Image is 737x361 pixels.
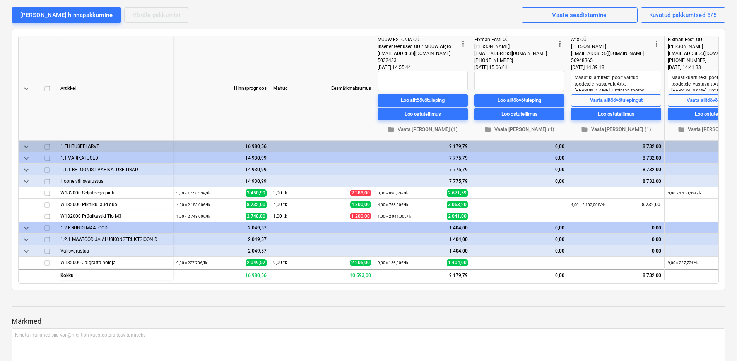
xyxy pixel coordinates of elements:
span: 2 748,00 [246,213,267,220]
span: [EMAIL_ADDRESS][DOMAIN_NAME] [378,51,450,56]
div: 10 593,00 [320,269,374,280]
small: 1,00 × 2 041,00€ / tk [378,214,411,218]
div: 5032433 [378,57,458,64]
div: [DATE] 15:06:01 [474,64,564,71]
small: 9,00 × 227,73€ / tk [668,261,698,265]
span: keyboard_arrow_down [22,247,31,256]
div: 14 930,99 [176,152,267,164]
div: Hinnaprognoos [173,36,270,141]
div: [PERSON_NAME] [474,43,555,50]
span: Vaata [PERSON_NAME] (1) [381,125,465,134]
span: 2 671,59 [447,189,468,197]
small: 4,00 × 2 183,00€ / tk [176,203,210,207]
div: W182000 Pikniku laud duo [60,199,170,210]
div: 8 732,00 [571,164,661,175]
span: more_vert [652,39,661,48]
span: 8 732,00 [246,201,267,208]
span: keyboard_arrow_down [22,223,31,233]
button: Loo ostutellimus [378,108,468,120]
div: 1 EHITUSEELARVE [60,141,170,152]
div: 0,00 [474,175,564,187]
div: [PERSON_NAME] hinnapakkumine [20,10,113,20]
div: 9,00 tk [270,257,320,268]
span: 2 041,00 [447,213,468,220]
span: more_vert [458,39,468,48]
span: 4 800,00 [350,201,371,208]
span: folder [581,126,588,133]
div: Fixman Eesti OÜ [474,36,555,43]
div: Kuvatud pakkumised 5/5 [649,10,717,20]
div: 7 775,79 [378,175,468,187]
span: keyboard_arrow_down [22,84,31,93]
iframe: Chat Widget [698,324,737,361]
div: 8 732,00 [571,152,661,164]
div: 8 732,00 [568,269,665,280]
div: 1.1.1 BETOONIST VARIKATUSE LISAD [60,164,170,175]
button: Vaata alltöövõtulepingut [571,94,661,107]
button: Vaata [PERSON_NAME] (1) [474,124,564,136]
span: keyboard_arrow_down [22,154,31,163]
span: [EMAIL_ADDRESS][DOMAIN_NAME] [474,51,547,56]
div: Välisvarustus [60,245,170,256]
div: Loo ostutellimus [695,110,731,119]
span: [EMAIL_ADDRESS][DOMAIN_NAME] [571,51,644,56]
div: [DATE] 14:39:18 [571,64,661,71]
span: folder [388,126,395,133]
div: 2 049,57 [176,222,267,234]
div: Atix OÜ [571,36,652,43]
div: 0,00 [474,222,564,234]
small: 4,00 × 2 183,00€ / tk [571,203,605,207]
span: keyboard_arrow_down [22,165,31,175]
div: 2 049,57 [176,234,267,245]
div: 0,00 [474,141,564,152]
div: Artikkel [57,36,173,141]
button: [PERSON_NAME] hinnapakkumine [12,7,121,23]
div: 0,00 [474,152,564,164]
div: 0,00 [571,222,661,234]
span: more_vert [555,39,564,48]
small: 9,00 × 227,73€ / tk [176,261,207,265]
div: 0,00 [474,164,564,175]
div: 3,00 tk [270,187,320,199]
button: Loo ostutellimus [571,108,661,120]
div: Kokku [57,269,173,280]
button: Kuvatud pakkumised 5/5 [641,7,725,23]
div: 4,00 tk [270,199,320,210]
div: 0,00 [474,234,564,245]
div: Loo ostutellimus [405,110,441,119]
div: 8 732,00 [571,141,661,152]
div: 9 179,79 [374,269,471,280]
small: 4,00 × 765,80€ / tk [378,203,408,207]
div: 1 404,00 [378,234,468,245]
div: Loo alltöövõtuleping [498,96,541,105]
span: folder [678,126,685,133]
span: folder [484,126,491,133]
div: W182000 Prügikastid Tio M3 [60,210,170,222]
div: 0,00 [571,245,661,257]
button: Loo alltöövõtuleping [474,94,564,107]
div: Hoone välisvarustus [60,175,170,187]
div: 1 404,00 [378,245,468,257]
span: Vaata [PERSON_NAME] (1) [574,125,658,134]
button: Vaata [PERSON_NAME] (1) [378,124,468,136]
div: 14 930,99 [176,175,267,187]
div: Loo ostutellimus [598,110,634,119]
div: Inseneriteenused OÜ / MUUW Aigro [378,43,458,50]
span: keyboard_arrow_down [22,177,31,186]
div: W182000 Jalgratta hoidja [60,257,170,268]
small: 3,00 × 1 150,33€ / tk [176,191,210,195]
div: MUUW ESTONIA OÜ [378,36,458,43]
small: 3,00 × 1 150,33€ / tk [668,191,701,195]
small: 3,00 × 890,53€ / tk [378,191,408,195]
button: Loo alltöövõtuleping [378,94,468,107]
small: 9,00 × 156,00€ / tk [378,261,408,265]
span: 1 404,00 [447,259,468,266]
div: Loo alltöövõtuleping [401,96,445,105]
span: keyboard_arrow_down [22,142,31,151]
div: 1 404,00 [378,222,468,234]
div: 0,00 [471,269,568,280]
span: 1 200,00 [350,213,371,219]
div: 16 980,56 [176,141,267,152]
p: Märkmed [12,317,725,326]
